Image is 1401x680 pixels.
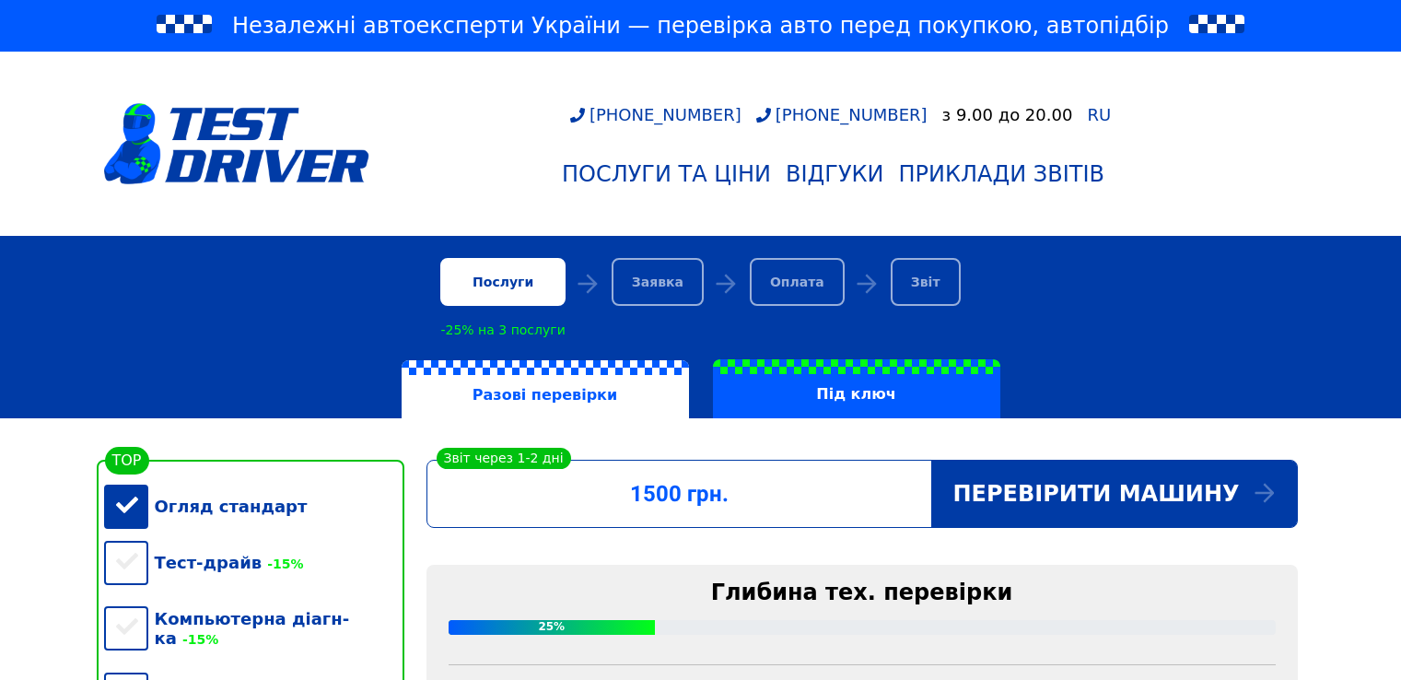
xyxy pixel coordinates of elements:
[427,481,931,507] div: 1500 грн.
[701,359,1012,418] a: Під ключ
[891,258,961,306] div: Звіт
[555,154,778,194] a: Послуги та Ціни
[449,620,656,635] div: 25%
[104,59,369,229] a: logotype@3x
[786,161,884,187] div: Відгуки
[1087,107,1111,123] a: RU
[402,360,689,419] label: Разові перевірки
[612,258,704,306] div: Заявка
[778,154,892,194] a: Відгуки
[440,322,565,337] div: -25% на 3 послуги
[440,258,565,306] div: Послуги
[177,632,218,647] span: -15%
[104,103,369,184] img: logotype@3x
[449,580,1276,605] div: Глибина тех. перевірки
[756,105,928,124] a: [PHONE_NUMBER]
[104,478,404,534] div: Огляд стандарт
[931,461,1297,527] div: Перевірити машину
[232,11,1169,41] span: Незалежні автоексперти України — перевірка авто перед покупкою, автопідбір
[562,161,771,187] div: Послуги та Ціни
[942,105,1073,124] div: з 9.00 до 20.00
[104,534,404,591] div: Тест-драйв
[1087,105,1111,124] span: RU
[899,161,1104,187] div: Приклади звітів
[750,258,845,306] div: Оплата
[262,557,303,571] span: -15%
[570,105,741,124] a: [PHONE_NUMBER]
[104,591,404,666] div: Компьютерна діагн-ка
[892,154,1112,194] a: Приклади звітів
[713,359,1000,418] label: Під ключ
